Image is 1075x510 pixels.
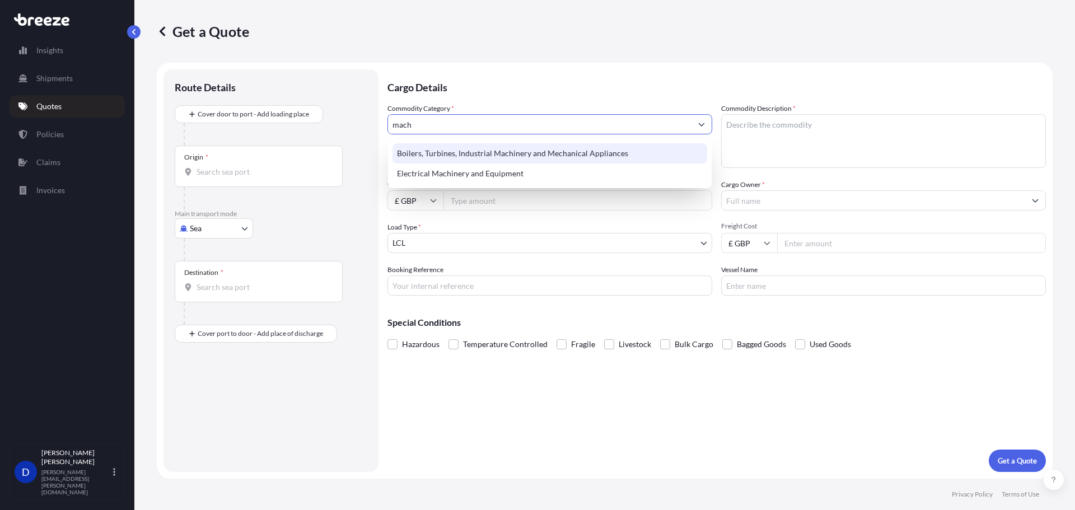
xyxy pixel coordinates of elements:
[721,222,1046,231] span: Freight Cost
[392,237,405,249] span: LCL
[36,157,60,168] p: Claims
[691,114,712,134] button: Show suggestions
[36,73,73,84] p: Shipments
[721,275,1046,296] input: Enter name
[721,179,765,190] label: Cargo Owner
[998,455,1037,466] p: Get a Quote
[22,466,30,478] span: D
[41,448,111,466] p: [PERSON_NAME] [PERSON_NAME]
[184,268,223,277] div: Destination
[392,143,707,163] div: Boilers, Turbines, Industrial Machinery and Mechanical Appliances
[36,185,65,196] p: Invoices
[777,233,1046,253] input: Enter amount
[392,143,707,184] div: Suggestions
[392,163,707,184] div: Electrical Machinery and Equipment
[387,264,443,275] label: Booking Reference
[402,336,440,353] span: Hazardous
[41,469,111,495] p: [PERSON_NAME][EMAIL_ADDRESS][PERSON_NAME][DOMAIN_NAME]
[388,114,691,134] input: Select a commodity type
[387,69,1046,103] p: Cargo Details
[198,328,323,339] span: Cover port to door - Add place of discharge
[619,336,651,353] span: Livestock
[157,22,249,40] p: Get a Quote
[36,129,64,140] p: Policies
[175,81,236,94] p: Route Details
[197,166,329,177] input: Origin
[722,190,1025,210] input: Full name
[387,103,454,114] label: Commodity Category
[387,318,1046,327] p: Special Conditions
[443,190,712,210] input: Type amount
[387,222,421,233] span: Load Type
[387,179,712,188] span: Commodity Value
[36,101,62,112] p: Quotes
[571,336,595,353] span: Fragile
[721,103,796,114] label: Commodity Description
[1025,190,1045,210] button: Show suggestions
[175,209,367,218] p: Main transport mode
[387,275,712,296] input: Your internal reference
[952,490,993,499] p: Privacy Policy
[737,336,786,353] span: Bagged Goods
[721,264,758,275] label: Vessel Name
[36,45,63,56] p: Insights
[675,336,713,353] span: Bulk Cargo
[1002,490,1039,499] p: Terms of Use
[463,336,548,353] span: Temperature Controlled
[184,153,208,162] div: Origin
[198,109,309,120] span: Cover door to port - Add loading place
[197,282,329,293] input: Destination
[175,218,253,238] button: Select transport
[810,336,851,353] span: Used Goods
[190,223,202,234] span: Sea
